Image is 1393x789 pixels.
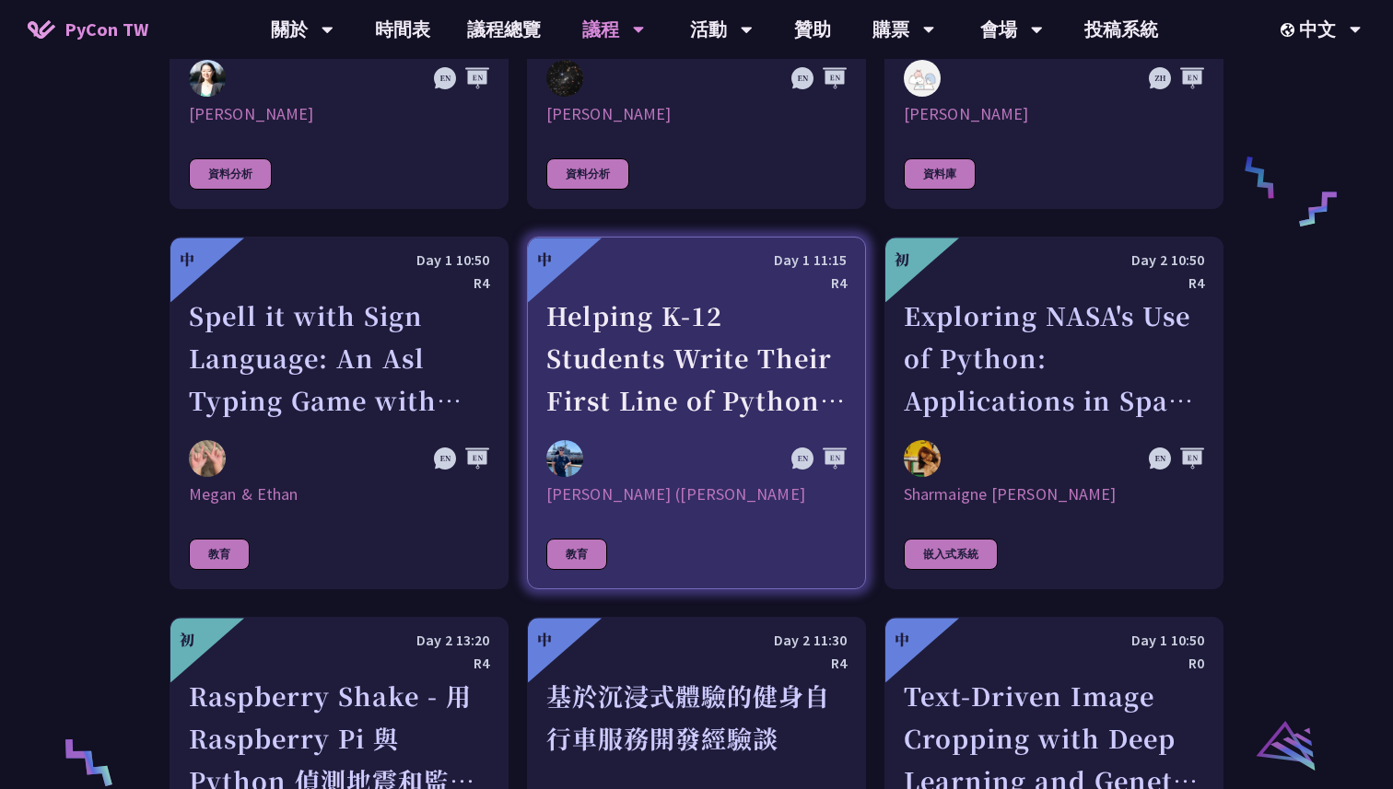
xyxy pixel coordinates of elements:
div: Day 1 10:50 [904,629,1204,652]
span: PyCon TW [64,16,148,43]
div: [PERSON_NAME] ([PERSON_NAME] [546,483,847,505]
a: 初 Day 2 10:50 R4 Exploring NASA's Use of Python: Applications in Space Research and Data Analysis... [884,237,1223,589]
div: Day 2 10:50 [904,249,1204,272]
div: 資料分析 [546,158,629,190]
div: 中 [537,249,552,271]
div: Megan & Ethan [189,483,489,505]
div: [PERSON_NAME] [189,103,489,125]
div: 教育 [189,539,250,570]
div: Day 1 10:50 [189,249,489,272]
img: Megan & Ethan [189,440,226,477]
img: Home icon of PyCon TW 2025 [28,20,55,39]
div: 資料庫 [904,158,976,190]
div: Day 1 11:15 [546,249,847,272]
div: 初 [180,629,194,651]
div: Sharmaigne [PERSON_NAME] [904,483,1204,505]
img: Wei Jun Cheng [904,60,941,97]
div: 資料分析 [189,158,272,190]
a: PyCon TW [9,6,167,52]
div: 初 [895,249,909,271]
div: Day 2 13:20 [189,629,489,652]
div: Day 2 11:30 [546,629,847,652]
a: 中 Day 1 10:50 R4 Spell it with Sign Language: An Asl Typing Game with MediaPipe Megan & Ethan Meg... [170,237,509,589]
div: 教育 [546,539,607,570]
div: 中 [895,629,909,651]
div: R4 [546,272,847,295]
img: Bing Wang [189,60,226,97]
img: Sharmaigne Angelie Mabano [904,440,941,477]
div: R4 [189,652,489,675]
div: [PERSON_NAME] [546,103,847,125]
div: R4 [546,652,847,675]
img: Chieh-Hung (Jeff) Cheng [546,440,583,477]
div: R0 [904,652,1204,675]
img: Locale Icon [1281,23,1299,37]
div: Exploring NASA's Use of Python: Applications in Space Research and Data Analysis [904,295,1204,422]
div: 嵌入式系統 [904,539,998,570]
div: 中 [180,249,194,271]
div: 中 [537,629,552,651]
a: 中 Day 1 11:15 R4 Helping K-12 Students Write Their First Line of Python: Building a Game-Based Le... [527,237,866,589]
div: Helping K-12 Students Write Their First Line of Python: Building a Game-Based Learning Platform w... [546,295,847,422]
div: Spell it with Sign Language: An Asl Typing Game with MediaPipe [189,295,489,422]
div: [PERSON_NAME] [904,103,1204,125]
div: R4 [189,272,489,295]
div: R4 [904,272,1204,295]
img: David Mikolas [546,60,583,98]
